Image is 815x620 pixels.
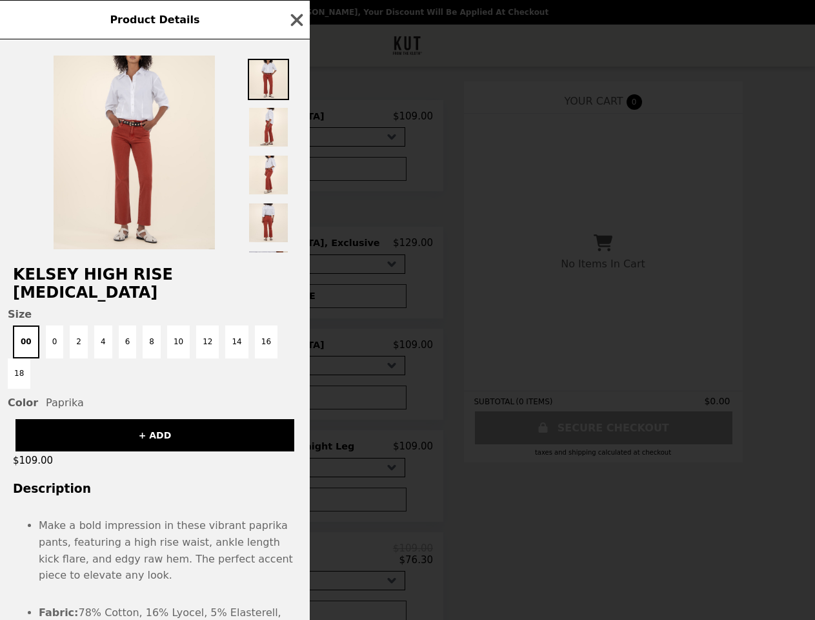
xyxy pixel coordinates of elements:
[15,419,294,451] button: + ADD
[70,325,88,358] button: 2
[225,325,248,358] button: 14
[8,397,38,409] span: Color
[248,107,289,148] img: Thumbnail 2
[248,154,289,196] img: Thumbnail 3
[8,358,30,389] button: 18
[248,202,289,243] img: Thumbnail 4
[255,325,277,358] button: 16
[13,325,39,358] button: 00
[39,606,79,619] strong: Fabric:
[46,325,64,358] button: 0
[143,325,161,358] button: 8
[110,14,199,26] span: Product Details
[8,397,302,409] div: Paprika
[248,59,289,100] img: Thumbnail 1
[54,56,215,249] img: 00 / Paprika
[248,250,289,291] img: Thumbnail 5
[39,517,297,583] li: Make a bold impression in these vibrant paprika pants, featuring a high rise waist, ankle length ...
[8,308,302,320] span: Size
[94,325,112,358] button: 4
[196,325,219,358] button: 12
[119,325,137,358] button: 6
[167,325,190,358] button: 10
